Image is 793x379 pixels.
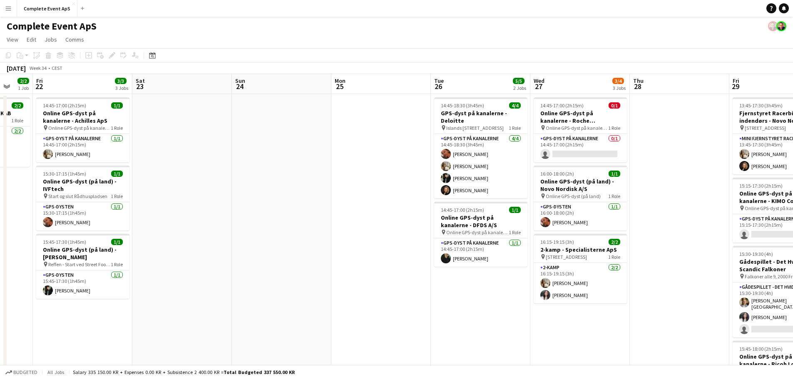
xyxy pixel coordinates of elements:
span: Jobs [45,36,57,43]
a: Edit [23,34,40,45]
app-user-avatar: Christian Brøckner [768,21,778,31]
span: Week 34 [27,65,48,71]
a: Jobs [41,34,60,45]
span: Edit [27,36,36,43]
span: Comms [65,36,84,43]
div: [DATE] [7,64,26,72]
button: Budgeted [4,368,39,377]
span: View [7,36,18,43]
app-user-avatar: Christian Brøckner [776,21,786,31]
div: CEST [52,65,62,71]
span: Budgeted [13,369,37,375]
button: Complete Event ApS [17,0,77,17]
a: Comms [62,34,87,45]
span: All jobs [46,369,66,375]
span: Total Budgeted 337 550.00 KR [224,369,295,375]
div: Salary 335 150.00 KR + Expenses 0.00 KR + Subsistence 2 400.00 KR = [73,369,295,375]
a: View [3,34,22,45]
h1: Complete Event ApS [7,20,97,32]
